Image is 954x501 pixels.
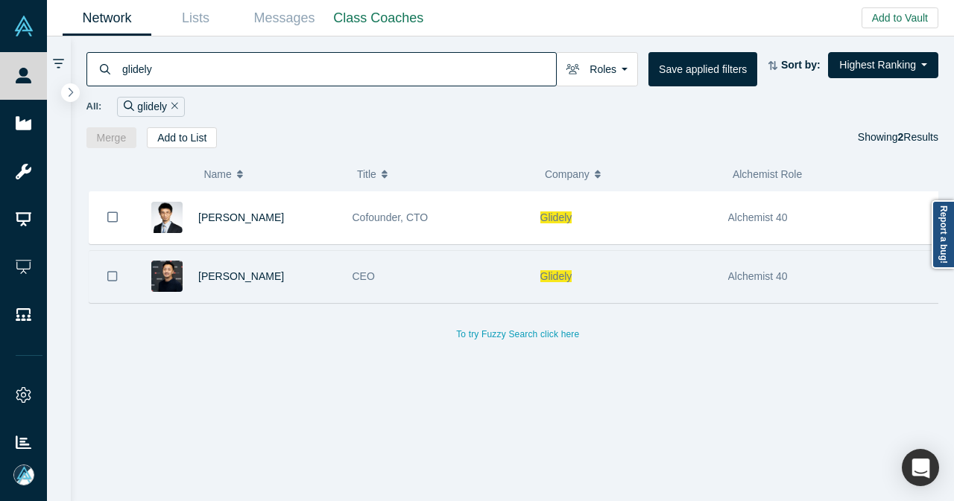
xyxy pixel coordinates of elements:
button: Title [357,159,529,190]
img: Mia Scott's Account [13,465,34,485]
span: Glidely [540,211,572,223]
button: Merge [86,127,137,148]
span: Company [545,159,590,190]
span: Title [357,159,376,190]
a: Class Coaches [329,1,429,36]
button: Roles [556,52,638,86]
span: Glidely [540,270,572,282]
span: Cofounder, CTO [353,211,429,223]
a: [PERSON_NAME] [198,211,284,223]
a: [PERSON_NAME] [198,270,284,282]
a: Messages [240,1,329,36]
strong: Sort by: [781,59,821,71]
a: Network [63,1,151,36]
button: Add to List [147,127,217,148]
button: Name [203,159,341,190]
span: All: [86,99,102,114]
button: Company [545,159,717,190]
span: Alchemist 40 [728,270,788,282]
button: Remove Filter [167,98,178,115]
span: Alchemist 40 [728,211,788,223]
span: Name [203,159,231,190]
strong: 2 [898,131,904,143]
button: Highest Ranking [828,52,938,78]
div: Showing [858,127,938,148]
button: Bookmark [89,191,136,243]
div: glidely [117,97,184,117]
input: Search by name, title, company, summary, expertise, investment criteria or topics of focus [121,51,556,86]
img: Yas Morita's Profile Image [151,202,183,233]
a: Report a bug! [932,200,954,269]
span: Results [898,131,938,143]
button: Add to Vault [862,7,938,28]
button: To try Fuzzy Search click here [446,325,590,344]
button: Save applied filters [648,52,757,86]
a: Lists [151,1,240,36]
img: Shu Oikawa's Profile Image [151,261,183,292]
span: Alchemist Role [733,168,802,180]
button: Bookmark [89,251,136,302]
span: CEO [353,270,375,282]
img: Alchemist Vault Logo [13,16,34,36]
